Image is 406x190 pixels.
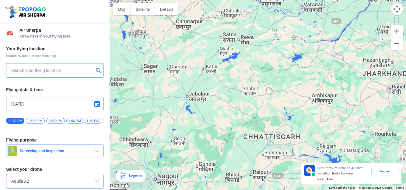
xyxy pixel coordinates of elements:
span: Surveying and Inspection [17,149,93,153]
input: Search by name or Brand [11,177,98,185]
a: Terms [396,186,404,189]
span: 2:00 PM [103,118,120,124]
button: Show satellite imagery [131,3,155,15]
img: ic_tgdronemaps.svg [5,5,48,19]
div: for Location Risks for your business. [315,165,372,181]
img: Risk Scores [6,29,13,37]
button: Surveying and Inspection [6,145,103,157]
img: survey.png [8,146,17,156]
span: 1:30 PM [85,118,101,124]
div: Request [372,167,398,175]
img: Google [111,182,131,190]
span: Get Premium Detailed APIs [317,166,358,170]
span: Map data ©2025 Google [359,186,392,189]
span: Know risks in your flying area [19,34,103,39]
img: Premium APIs [304,165,315,176]
span: 12:00 PM [26,118,44,124]
button: Keyboard shortcuts [329,186,355,190]
span: 11:32 AM [6,118,24,124]
h3: Flying purpose [6,138,103,142]
h3: Your flying location [6,47,103,51]
h3: Flying date & time [6,88,103,92]
input: Search your flying location [11,67,94,74]
span: Air Sherpa [19,28,103,33]
button: Show street map [113,3,131,15]
button: Map camera controls [391,3,403,15]
button: Zoom out [391,38,403,50]
span: 1:00 PM [66,118,83,124]
span: 12:30 PM [46,118,65,124]
div: Legends [127,172,142,180]
span: Search by name or select on map [6,53,103,58]
input: Select Date [11,100,98,108]
h3: Select your drone [6,167,103,171]
a: Open this area in Google Maps (opens a new window) [111,182,131,190]
img: Legends [119,172,127,180]
button: Zoom in [391,25,403,37]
